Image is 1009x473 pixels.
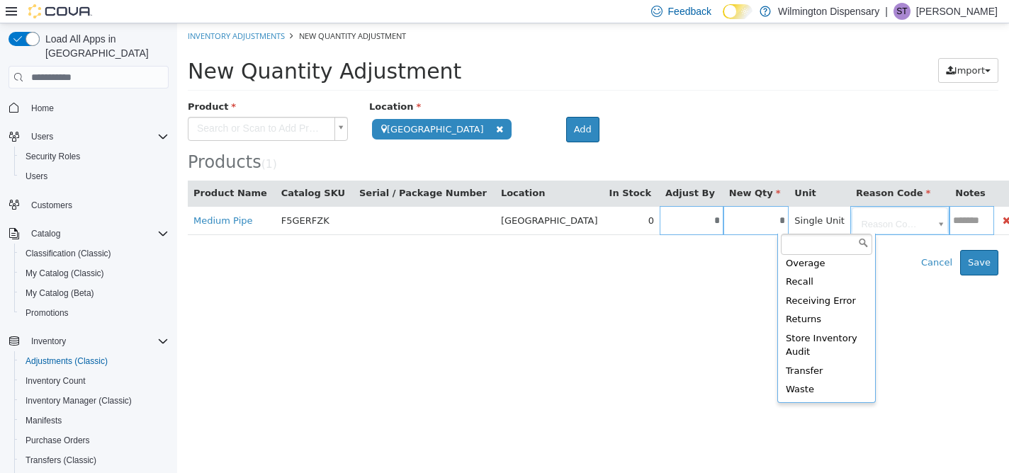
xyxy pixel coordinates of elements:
button: Home [3,97,174,118]
p: Wilmington Dispensary [778,3,879,20]
span: Users [26,128,169,145]
span: Inventory [26,333,169,350]
div: Returns [604,287,695,306]
button: Users [14,166,174,186]
span: Promotions [26,307,69,319]
button: Inventory Count [14,371,174,391]
p: [PERSON_NAME] [916,3,998,20]
div: Store Inventory Audit [604,306,695,338]
button: Promotions [14,303,174,323]
span: Transfers (Classic) [20,452,169,469]
span: Purchase Orders [20,432,169,449]
span: My Catalog (Classic) [26,268,104,279]
span: Inventory Count [20,372,169,389]
span: Customers [26,196,169,214]
a: Classification (Classic) [20,245,117,262]
a: Home [26,100,60,117]
span: Inventory Manager (Classic) [20,392,169,409]
a: My Catalog (Classic) [20,265,110,282]
span: Classification (Classic) [20,245,169,262]
div: Recall [604,249,695,268]
div: Sydney Taylor [894,3,911,20]
span: My Catalog (Beta) [20,285,169,302]
span: Home [26,98,169,116]
span: Customers [31,200,72,211]
button: Inventory Manager (Classic) [14,391,174,411]
button: Purchase Orders [14,431,174,450]
div: Receiving Error [604,268,695,287]
div: Waste [604,357,695,376]
button: Adjustments (Classic) [14,351,174,371]
span: Promotions [20,304,169,321]
span: Security Roles [20,148,169,165]
span: My Catalog (Classic) [20,265,169,282]
button: Users [3,127,174,147]
span: Users [20,168,169,185]
span: Manifests [20,412,169,429]
button: Security Roles [14,147,174,166]
span: Security Roles [26,151,80,162]
div: Transfer [604,338,695,358]
span: Users [31,131,53,142]
a: Purchase Orders [20,432,96,449]
button: Inventory [3,331,174,351]
a: Manifests [20,412,67,429]
input: Dark Mode [723,4,752,19]
p: | [885,3,888,20]
a: Users [20,168,53,185]
button: Customers [3,195,174,215]
button: My Catalog (Beta) [14,283,174,303]
button: Manifests [14,411,174,431]
span: Catalog [31,228,60,239]
span: Classification (Classic) [26,248,111,259]
a: Transfers (Classic) [20,452,102,469]
span: Load All Apps in [GEOGRAPHIC_DATA] [40,32,169,60]
a: Inventory Count [20,372,91,389]
span: Adjustments (Classic) [26,355,108,367]
a: Security Roles [20,148,86,165]
span: Adjustments (Classic) [20,353,169,370]
span: Inventory Manager (Classic) [26,395,132,406]
span: Dark Mode [723,19,723,20]
span: My Catalog (Beta) [26,287,94,299]
span: ST [896,3,907,20]
button: Users [26,128,59,145]
span: Home [31,103,54,114]
button: Inventory [26,333,72,350]
button: Transfers (Classic) [14,450,174,470]
a: Customers [26,197,78,214]
img: Cova [28,4,92,18]
a: Promotions [20,304,74,321]
button: Classification (Classic) [14,244,174,263]
span: Catalog [26,225,169,242]
a: Adjustments (Classic) [20,353,113,370]
span: Inventory Count [26,375,86,387]
button: Catalog [26,225,66,242]
span: Manifests [26,415,62,426]
span: Transfers (Classic) [26,455,96,466]
button: My Catalog (Classic) [14,263,174,283]
span: Users [26,171,47,182]
button: Catalog [3,224,174,244]
a: My Catalog (Beta) [20,285,100,302]
span: Inventory [31,336,66,347]
span: Purchase Orders [26,435,90,446]
div: Overage [604,231,695,250]
span: Feedback [668,4,711,18]
a: Inventory Manager (Classic) [20,392,137,409]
